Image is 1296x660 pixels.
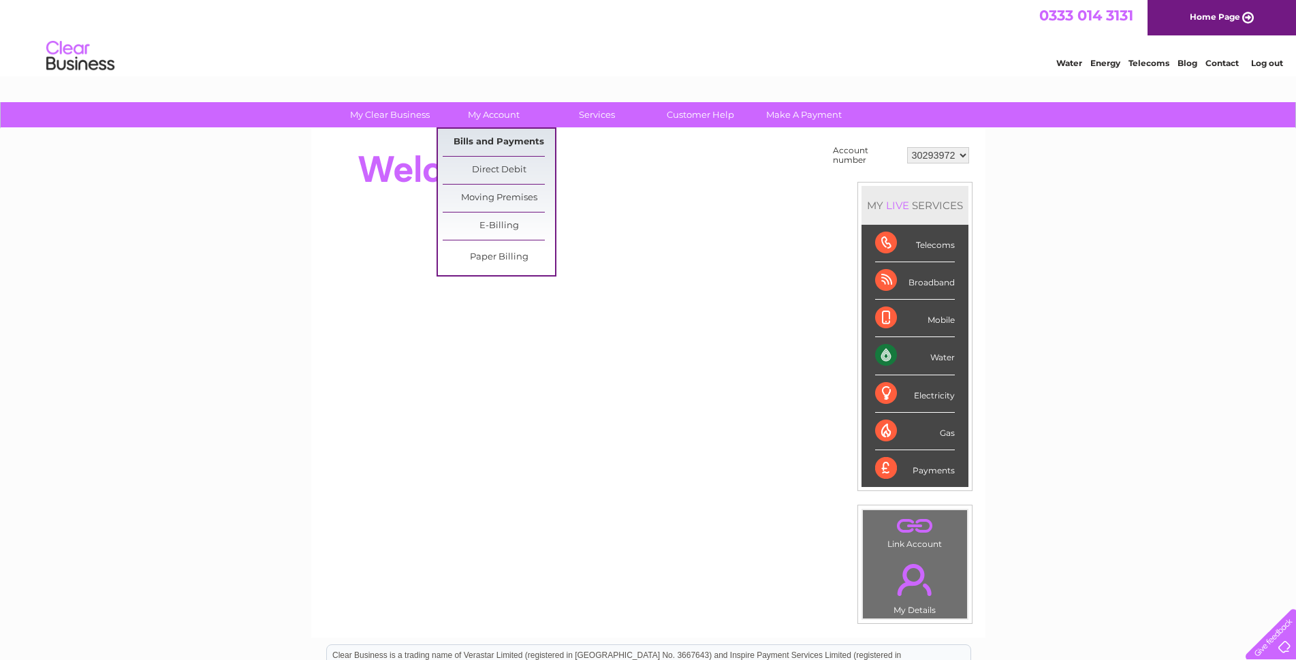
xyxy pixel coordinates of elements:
[1178,58,1197,68] a: Blog
[443,129,555,156] a: Bills and Payments
[862,552,968,619] td: My Details
[443,213,555,240] a: E-Billing
[875,413,955,450] div: Gas
[541,102,653,127] a: Services
[437,102,550,127] a: My Account
[862,509,968,552] td: Link Account
[862,186,968,225] div: MY SERVICES
[875,450,955,487] div: Payments
[748,102,860,127] a: Make A Payment
[1039,7,1133,24] a: 0333 014 3131
[875,262,955,300] div: Broadband
[883,199,912,212] div: LIVE
[1128,58,1169,68] a: Telecoms
[875,337,955,375] div: Water
[866,556,964,603] a: .
[866,514,964,537] a: .
[46,35,115,77] img: logo.png
[334,102,446,127] a: My Clear Business
[829,142,904,168] td: Account number
[644,102,757,127] a: Customer Help
[327,7,970,66] div: Clear Business is a trading name of Verastar Limited (registered in [GEOGRAPHIC_DATA] No. 3667643...
[443,185,555,212] a: Moving Premises
[1205,58,1239,68] a: Contact
[1090,58,1120,68] a: Energy
[1056,58,1082,68] a: Water
[443,244,555,271] a: Paper Billing
[443,157,555,184] a: Direct Debit
[1251,58,1283,68] a: Log out
[875,375,955,413] div: Electricity
[875,300,955,337] div: Mobile
[875,225,955,262] div: Telecoms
